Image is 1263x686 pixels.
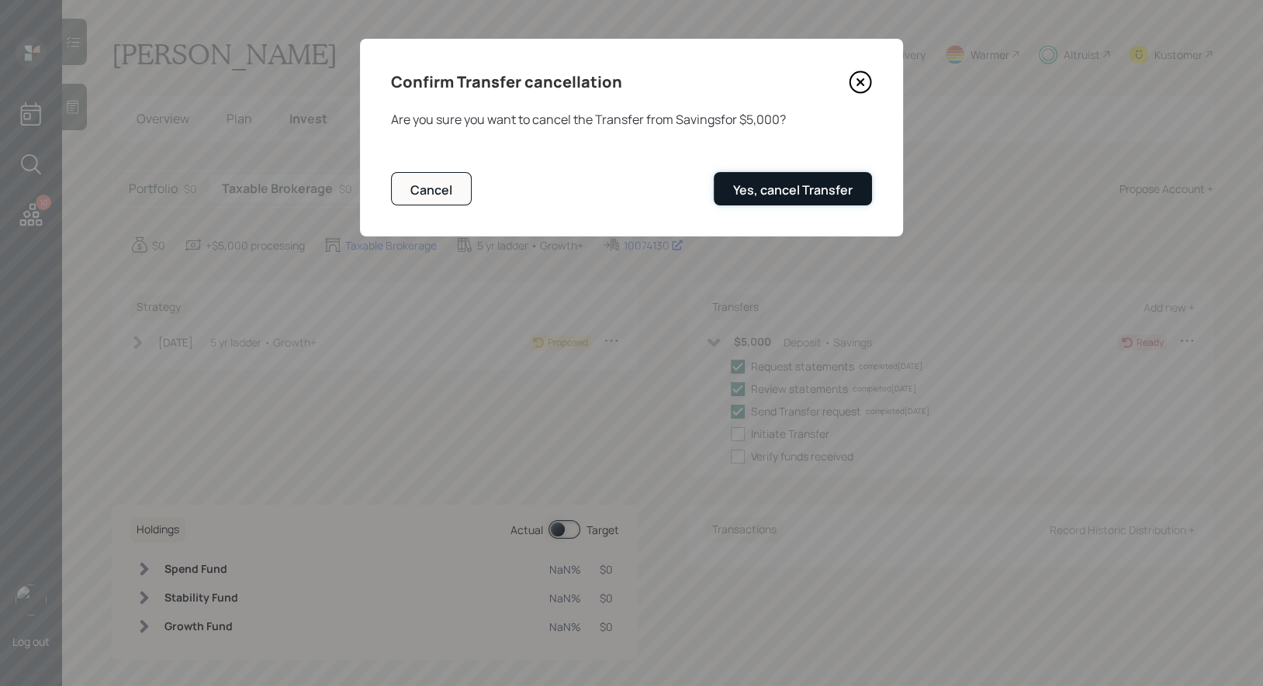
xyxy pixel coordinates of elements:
h4: Confirm Transfer cancellation [391,70,622,95]
div: Cancel [410,181,452,198]
div: Yes, cancel Transfer [733,181,853,198]
div: Are you sure you want to cancel the Transfer from Savings for $5,000 ? [391,110,872,129]
button: Yes, cancel Transfer [714,172,872,205]
button: Cancel [391,172,472,205]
